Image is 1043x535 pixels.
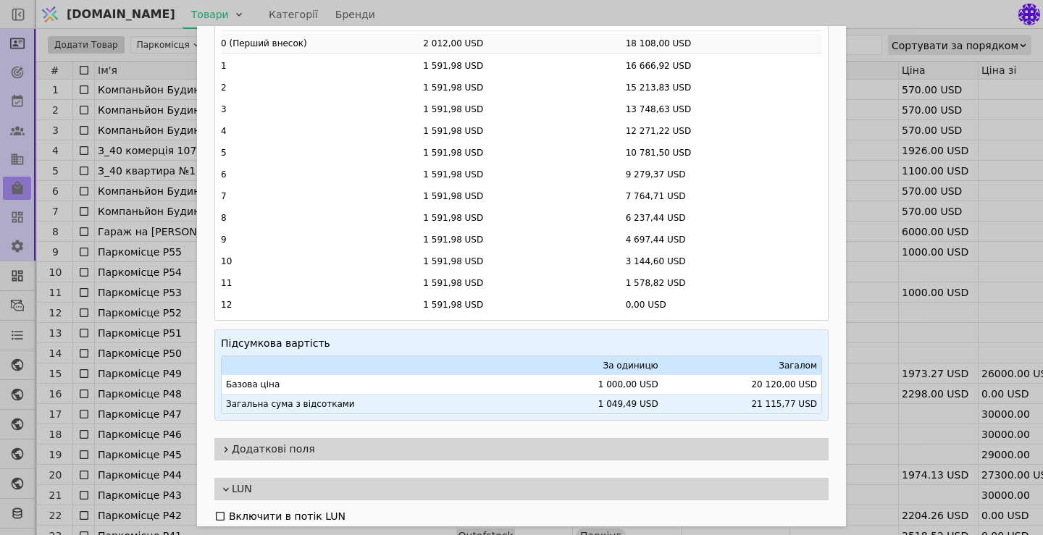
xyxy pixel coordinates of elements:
[626,298,822,311] div: 0,00 USD
[626,103,822,116] div: 13 748,63 USD
[626,81,822,94] div: 15 213,83 USD
[516,395,663,414] td: 1 049,49 USD
[626,125,822,138] div: 12 271,22 USD
[423,59,619,72] div: 1 591,98 USD
[626,37,822,50] div: 18 108,00 USD
[423,255,619,268] div: 1 591,98 USD
[626,255,822,268] div: 3 144,60 USD
[221,168,417,181] div: 6
[221,277,417,290] div: 11
[423,168,619,181] div: 1 591,98 USD
[197,26,846,526] div: Add Opportunity
[221,103,417,116] div: 3
[423,146,619,159] div: 1 591,98 USD
[423,190,619,203] div: 1 591,98 USD
[221,298,417,311] div: 12
[221,255,417,268] div: 10
[229,506,345,526] div: Включити в потік LUN
[663,356,821,375] th: Загалом
[423,125,619,138] div: 1 591,98 USD
[221,37,417,50] div: 0 ( Перший внесок )
[221,190,417,203] div: 7
[221,81,417,94] div: 2
[221,146,417,159] div: 5
[221,125,417,138] div: 4
[626,277,822,290] div: 1 578,82 USD
[232,442,823,457] span: Додаткові поля
[423,211,619,224] div: 1 591,98 USD
[221,211,417,224] div: 8
[423,233,619,246] div: 1 591,98 USD
[221,59,417,72] div: 1
[663,395,821,414] td: 21 115,77 USD
[516,375,663,395] td: 1 000,00 USD
[423,103,619,116] div: 1 591,98 USD
[626,146,822,159] div: 10 781,50 USD
[232,481,823,497] span: LUN
[221,336,822,351] h4: Підсумкова вартість
[626,233,822,246] div: 4 697,44 USD
[626,190,822,203] div: 7 764,71 USD
[626,211,822,224] div: 6 237,44 USD
[423,81,619,94] div: 1 591,98 USD
[663,375,821,395] td: 20 120,00 USD
[626,59,822,72] div: 16 666,92 USD
[516,356,663,375] th: За одиницю
[222,395,516,414] td: Загальна сума з відсотками
[626,168,822,181] div: 9 279,37 USD
[221,233,417,246] div: 9
[423,298,619,311] div: 1 591,98 USD
[423,37,619,50] div: 2 012,00 USD
[222,375,516,395] td: Базова ціна
[423,277,619,290] div: 1 591,98 USD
